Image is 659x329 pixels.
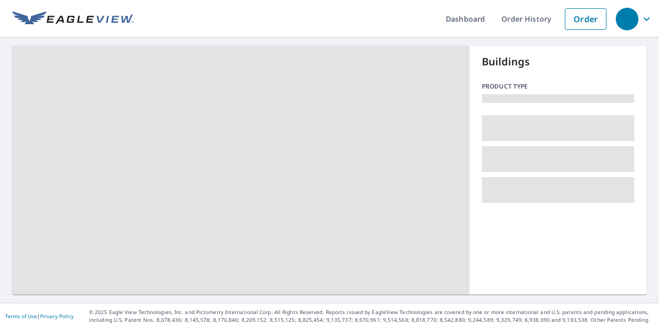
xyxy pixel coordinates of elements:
[482,54,634,70] p: Buildings
[12,11,134,27] img: EV Logo
[40,313,74,320] a: Privacy Policy
[565,8,606,30] a: Order
[5,313,74,319] p: |
[482,82,634,91] p: Product type
[89,308,654,324] p: © 2025 Eagle View Technologies, Inc. and Pictometry International Corp. All Rights Reserved. Repo...
[5,313,37,320] a: Terms of Use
